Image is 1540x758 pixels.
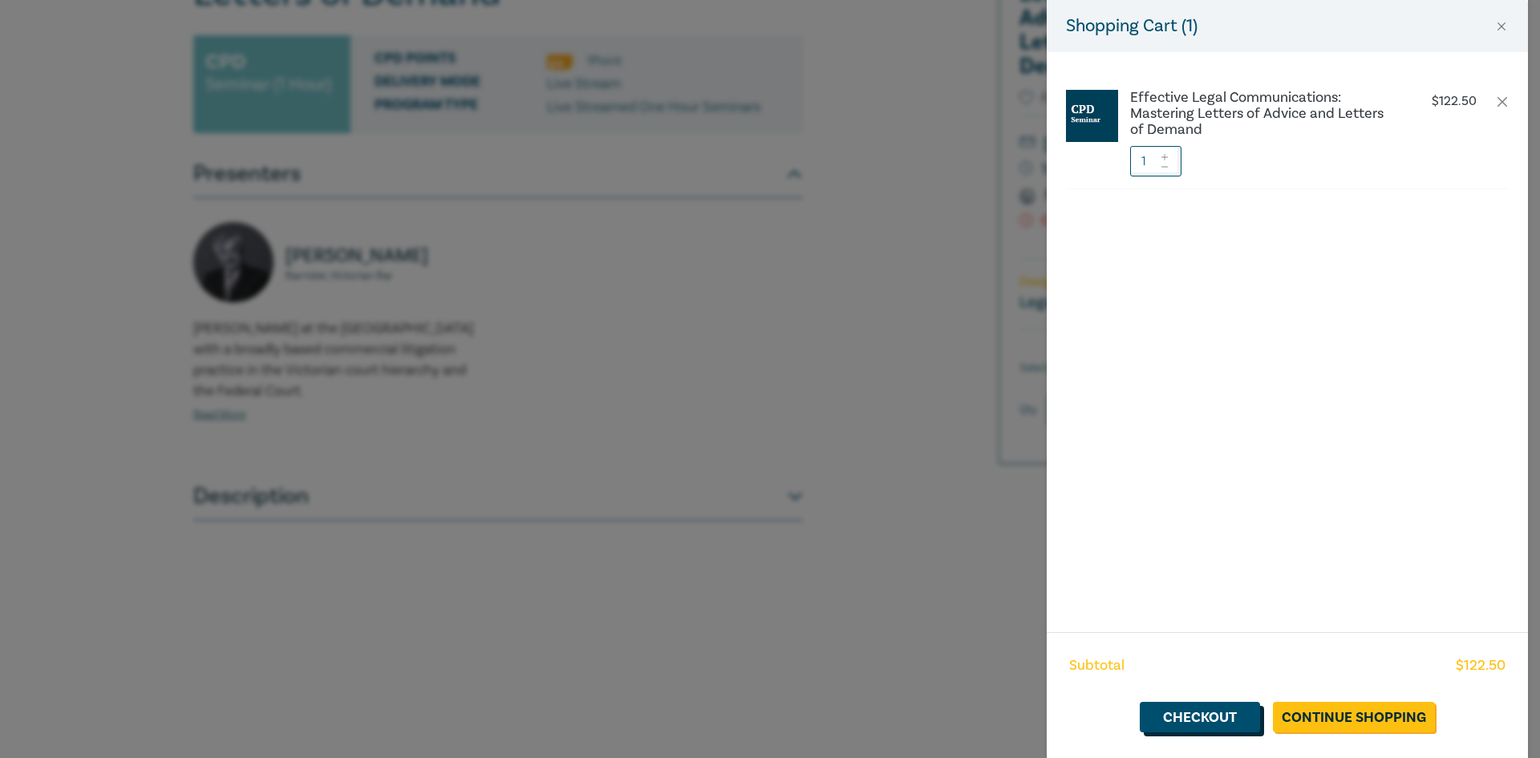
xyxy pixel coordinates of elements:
[1273,702,1435,732] a: Continue Shopping
[1140,702,1260,732] a: Checkout
[1130,146,1181,176] input: 1
[1456,655,1506,676] span: $ 122.50
[1069,655,1125,676] span: Subtotal
[1494,19,1509,34] button: Close
[1432,94,1477,109] p: $ 122.50
[1066,90,1118,142] img: CPD%20Seminar.jpg
[1066,13,1198,39] h5: Shopping Cart ( 1 )
[1130,90,1396,138] a: Effective Legal Communications: Mastering Letters of Advice and Letters of Demand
